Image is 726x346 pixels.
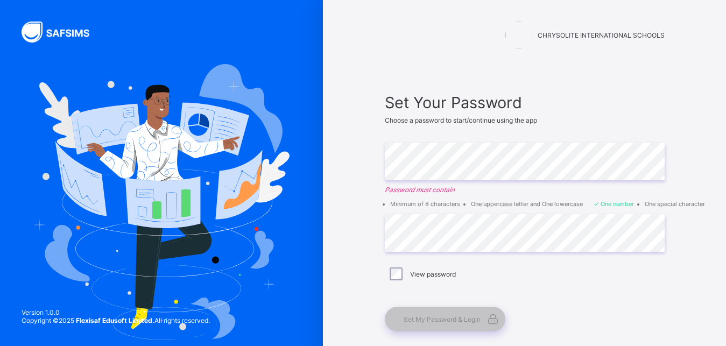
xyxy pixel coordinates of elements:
[22,308,210,316] span: Version 1.0.0
[390,200,460,208] li: Minimum of 8 characters
[645,200,705,208] li: One special character
[410,270,456,278] label: View password
[404,315,481,323] span: Set My Password & Login
[538,31,665,39] span: CHRYSOLITE INTERNATIONAL SCHOOLS
[22,316,210,324] span: Copyright © 2025 All rights reserved.
[33,64,290,340] img: Hero Image
[385,186,665,194] em: Password must contain
[471,200,583,208] li: One uppercase letter and One lowercase
[505,22,532,48] img: CHRYSOLITE INTERNATIONAL SCHOOLS
[385,116,537,124] span: Choose a password to start/continue using the app
[385,93,665,112] span: Set Your Password
[22,22,102,43] img: SAFSIMS Logo
[76,316,154,324] strong: Flexisaf Edusoft Limited.
[594,200,634,208] li: One number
